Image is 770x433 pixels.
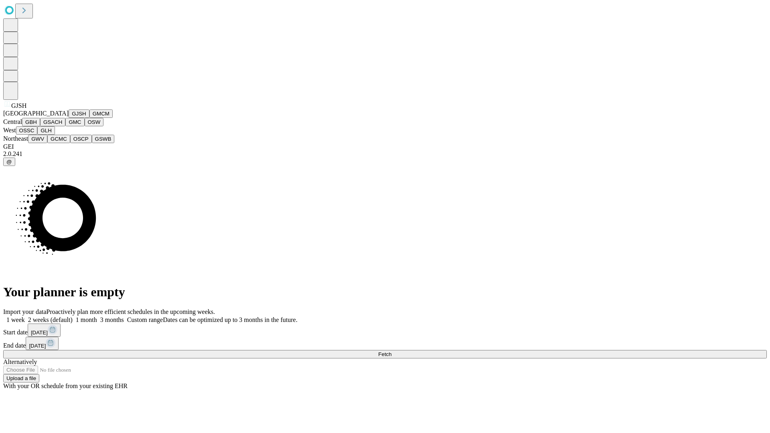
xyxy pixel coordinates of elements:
[378,351,391,357] span: Fetch
[3,358,37,365] span: Alternatively
[3,337,767,350] div: End date
[92,135,115,143] button: GSWB
[6,159,12,165] span: @
[3,308,47,315] span: Import your data
[100,316,124,323] span: 3 months
[6,316,25,323] span: 1 week
[85,118,104,126] button: OSW
[3,158,15,166] button: @
[163,316,297,323] span: Dates can be optimized up to 3 months in the future.
[3,285,767,299] h1: Your planner is empty
[76,316,97,323] span: 1 month
[3,150,767,158] div: 2.0.241
[65,118,84,126] button: GMC
[69,109,89,118] button: GJSH
[47,308,215,315] span: Proactively plan more efficient schedules in the upcoming weeks.
[16,126,38,135] button: OSSC
[3,350,767,358] button: Fetch
[89,109,113,118] button: GMCM
[3,382,128,389] span: With your OR schedule from your existing EHR
[37,126,55,135] button: GLH
[28,324,61,337] button: [DATE]
[31,330,48,336] span: [DATE]
[3,324,767,337] div: Start date
[47,135,70,143] button: GCMC
[70,135,92,143] button: OSCP
[3,143,767,150] div: GEI
[28,316,73,323] span: 2 weeks (default)
[127,316,163,323] span: Custom range
[22,118,40,126] button: GBH
[3,118,22,125] span: Central
[3,110,69,117] span: [GEOGRAPHIC_DATA]
[40,118,65,126] button: GSACH
[3,135,28,142] span: Northeast
[3,374,39,382] button: Upload a file
[29,343,46,349] span: [DATE]
[26,337,59,350] button: [DATE]
[3,127,16,134] span: West
[11,102,26,109] span: GJSH
[28,135,47,143] button: GWV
